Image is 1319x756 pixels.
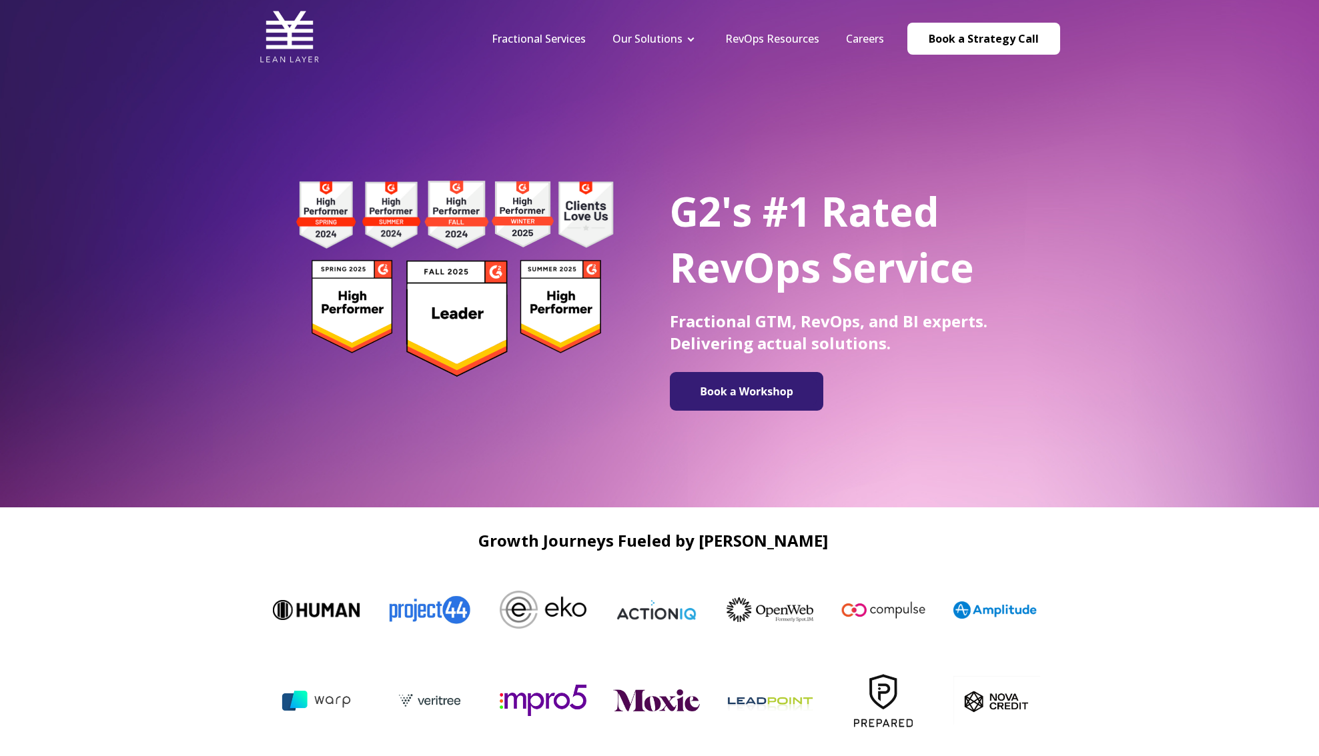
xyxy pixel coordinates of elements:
[500,591,586,629] img: Eko
[273,177,636,381] img: g2 badges
[725,31,819,46] a: RevOps Resources
[840,657,927,744] img: Prepared-Logo
[260,531,1047,549] h2: Growth Journeys Fueled by [PERSON_NAME]
[670,184,974,295] span: G2's #1 Rated RevOps Service
[907,23,1060,55] a: Book a Strategy Call
[260,7,320,67] img: Lean Layer Logo
[500,685,586,715] img: mpro5
[613,599,700,621] img: ActionIQ
[613,689,700,711] img: moxie
[492,31,586,46] a: Fractional Services
[612,31,683,46] a: Our Solutions
[273,600,360,620] img: Human
[840,587,927,633] img: Compulse
[727,597,813,622] img: OpenWeb
[273,683,360,718] img: warp ai
[846,31,884,46] a: Careers
[727,657,813,744] img: leadpoint
[953,601,1040,619] img: Amplitude
[386,587,473,632] img: Project44
[677,377,817,405] img: Book a Workshop
[386,681,473,719] img: veritree
[670,310,987,354] span: Fractional GTM, RevOps, and BI experts. Delivering actual solutions.
[953,676,1040,725] img: nova_c
[478,31,897,46] div: Navigation Menu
